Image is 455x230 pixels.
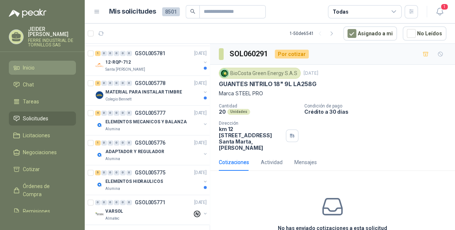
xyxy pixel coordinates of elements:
[28,38,76,47] p: FERRE INDUSTRIAL DE TORNILLOS SAS
[190,9,195,14] span: search
[95,79,208,102] a: 2 0 0 0 0 0 GSOL005778[DATE] Company LogoMATERIAL PARA INSTALAR TIMBREColegio Bennett
[219,103,298,109] p: Cantidad
[219,68,301,79] div: BioCosta Green Energy S.A.S
[9,204,76,218] a: Remisiones
[135,170,165,175] p: GSOL005775
[194,139,207,146] p: [DATE]
[194,80,207,87] p: [DATE]
[120,51,126,56] div: 0
[105,178,163,185] p: ELEMENTOS HIDRAULICOS
[114,170,119,175] div: 0
[126,140,132,145] div: 0
[9,179,76,201] a: Órdenes de Compra
[105,89,182,96] p: MATERIAL PARA INSTALAR TIMBRE
[114,200,119,205] div: 0
[9,145,76,159] a: Negociaciones
[304,109,452,115] p: Crédito a 30 días
[95,81,101,86] div: 2
[95,61,104,70] img: Company Logo
[433,5,446,18] button: 1
[9,9,46,18] img: Logo peakr
[23,148,57,156] span: Negociaciones
[290,28,337,39] div: 1 - 50 de 6541
[120,140,126,145] div: 0
[105,67,145,72] p: Santa [PERSON_NAME]
[23,131,50,139] span: Licitaciones
[126,110,132,116] div: 0
[126,51,132,56] div: 0
[440,3,448,10] span: 1
[135,140,165,145] p: GSOL005776
[9,78,76,92] a: Chat
[120,81,126,86] div: 0
[95,91,104,99] img: Company Logo
[95,110,101,116] div: 4
[9,61,76,75] a: Inicio
[304,70,318,77] p: [DATE]
[108,81,113,86] div: 0
[135,200,165,205] p: GSOL005771
[220,69,228,77] img: Company Logo
[105,216,119,222] p: Almatec
[403,26,446,40] button: No Leídos
[105,148,164,155] p: ADAPTADOR Y REGULADOR
[135,51,165,56] p: GSOL005781
[120,170,126,175] div: 0
[162,7,180,16] span: 8501
[95,138,208,162] a: 1 0 0 0 0 0 GSOL005776[DATE] Company LogoADAPTADOR Y REGULADORAlumina
[275,50,309,59] div: Por cotizar
[95,200,101,205] div: 0
[95,180,104,189] img: Company Logo
[114,51,119,56] div: 0
[95,140,101,145] div: 1
[219,158,249,166] div: Cotizaciones
[101,110,107,116] div: 0
[108,51,113,56] div: 0
[219,80,316,88] p: GUANTES NITRILO 18" 9L LA258G
[109,6,156,17] h1: Mis solicitudes
[23,165,40,173] span: Cotizar
[101,51,107,56] div: 0
[105,59,131,66] p: 12-RQP-712
[9,95,76,109] a: Tareas
[219,89,446,98] p: Marca STEEL PRO
[120,200,126,205] div: 0
[101,200,107,205] div: 0
[219,126,283,151] p: km 12 [STREET_ADDRESS] Santa Marta , [PERSON_NAME]
[95,120,104,129] img: Company Logo
[9,112,76,125] a: Solicitudes
[23,64,35,72] span: Inicio
[9,162,76,176] a: Cotizar
[194,50,207,57] p: [DATE]
[126,200,132,205] div: 0
[108,110,113,116] div: 0
[105,126,120,132] p: Alumina
[135,110,165,116] p: GSOL005777
[227,109,250,115] div: Unidades
[95,170,101,175] div: 5
[105,96,132,102] p: Colegio Bennett
[126,81,132,86] div: 0
[23,182,69,198] span: Órdenes de Compra
[230,48,269,60] h3: SOL060291
[23,114,48,123] span: Solicitudes
[95,49,208,72] a: 1 0 0 0 0 0 GSOL005781[DATE] Company Logo12-RQP-712Santa [PERSON_NAME]
[101,140,107,145] div: 0
[105,156,120,162] p: Alumina
[95,210,104,219] img: Company Logo
[343,26,397,40] button: Asignado a mi
[194,110,207,117] p: [DATE]
[9,128,76,142] a: Licitaciones
[108,140,113,145] div: 0
[95,198,208,222] a: 0 0 0 0 0 0 GSOL005771[DATE] Company LogoVARSOLAlmatec
[28,26,76,37] p: JEIDER [PERSON_NAME]
[95,150,104,159] img: Company Logo
[194,169,207,176] p: [DATE]
[304,103,452,109] p: Condición de pago
[261,158,283,166] div: Actividad
[108,170,113,175] div: 0
[105,208,123,215] p: VARSOL
[114,140,119,145] div: 0
[95,168,208,192] a: 5 0 0 0 0 0 GSOL005775[DATE] Company LogoELEMENTOS HIDRAULICOSAlumina
[219,121,283,126] p: Dirección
